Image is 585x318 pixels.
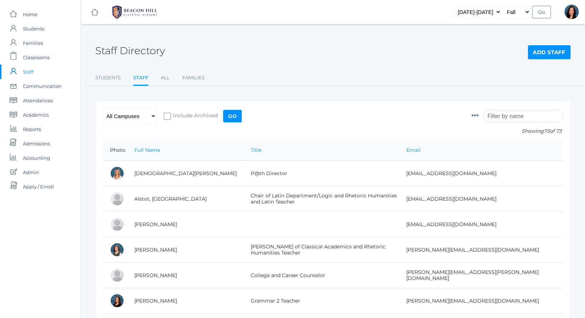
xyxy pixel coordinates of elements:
a: Students [95,71,121,85]
td: [EMAIL_ADDRESS][DOMAIN_NAME] [399,212,563,237]
td: Alstot, [GEOGRAPHIC_DATA] [127,186,244,212]
a: All [161,71,170,85]
a: Staff [133,71,148,86]
div: Jordan Alstot [110,192,124,206]
span: Staff [23,65,33,79]
input: Filter by name [484,110,563,122]
td: [EMAIL_ADDRESS][DOMAIN_NAME] [399,161,563,186]
td: [PERSON_NAME] of Classical Academics and Rhetoric Humanities Teacher [244,237,399,263]
div: Maureen Baldwin [110,243,124,257]
span: Reports [23,122,41,136]
a: Add Staff [528,45,571,60]
td: Grammar 2 Teacher [244,288,399,314]
h2: Staff Directory [95,45,165,56]
td: [EMAIL_ADDRESS][DOMAIN_NAME] [399,186,563,212]
div: Curcinda Young [565,5,579,19]
span: 73 [544,128,550,134]
td: [PERSON_NAME][EMAIL_ADDRESS][PERSON_NAME][DOMAIN_NAME] [399,263,563,288]
a: Title [251,147,262,153]
div: Heather Albanese [110,166,124,181]
td: [PERSON_NAME] [127,212,244,237]
td: [PERSON_NAME] [127,237,244,263]
td: [PERSON_NAME][EMAIL_ADDRESS][DOMAIN_NAME] [399,237,563,263]
div: Lisa Balikian [110,268,124,282]
input: Include Archived [164,113,171,120]
span: Academics [23,108,49,122]
a: Full Name [134,147,160,153]
span: Accounting [23,151,50,165]
td: [PERSON_NAME][EMAIL_ADDRESS][DOMAIN_NAME] [399,288,563,314]
span: Apply / Enroll [23,179,54,194]
img: BHCALogos-05-308ed15e86a5a0abce9b8dd61676a3503ac9727e845dece92d48e8588c001991.png [108,3,162,21]
span: Classrooms [23,50,49,65]
div: Emily Balli [110,294,124,308]
span: Include Archived [171,112,218,121]
span: Home [23,7,38,22]
input: Go [223,110,242,122]
div: Sarah Armstrong [110,217,124,232]
p: Showing of 73 [471,127,563,135]
span: Attendances [23,93,53,108]
span: Families [23,36,43,50]
input: Go [532,6,551,18]
th: Photo [103,140,127,161]
span: Admissions [23,136,50,151]
span: Students [23,22,44,36]
span: Communication [23,79,62,93]
span: Admin [23,165,39,179]
td: College and Career Counselor [244,263,399,288]
td: [PERSON_NAME] [127,263,244,288]
td: [PERSON_NAME] [127,288,244,314]
a: Families [182,71,205,85]
td: Chair of Latin Department/Logic and Rhetoric Humanities and Latin Teacher [244,186,399,212]
a: Email [406,147,421,153]
td: [DEMOGRAPHIC_DATA][PERSON_NAME] [127,161,244,186]
td: P@th Director [244,161,399,186]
